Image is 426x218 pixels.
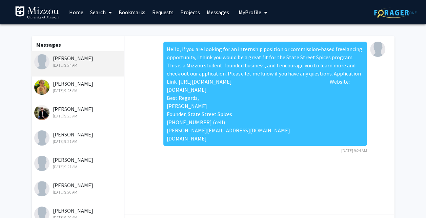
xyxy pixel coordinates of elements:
img: Kloe Allen [34,181,49,196]
div: [DATE] 9:23 AM [34,88,123,94]
div: [PERSON_NAME] [34,156,123,170]
div: [DATE] 9:23 AM [34,113,123,119]
a: Projects [177,0,203,24]
a: Messages [203,0,232,24]
div: [PERSON_NAME] [34,181,123,195]
div: Hello, if you are looking for an internship position or commission-based freelancing opportunity,... [163,42,367,146]
a: Bookmarks [115,0,149,24]
span: [DATE] 9:24 AM [341,148,367,153]
img: Avery Jolly [34,54,49,69]
a: Requests [149,0,177,24]
div: [PERSON_NAME] [34,54,123,68]
div: [DATE] 9:24 AM [34,62,123,68]
img: Andrew Rubin [370,42,385,57]
img: Samir Shaik [34,156,49,171]
img: ForagerOne Logo [374,7,417,18]
a: Search [87,0,115,24]
div: [PERSON_NAME] [34,80,123,94]
img: Anna Wallace [34,80,49,95]
div: [DATE] 9:20 AM [34,189,123,195]
div: [PERSON_NAME] [34,105,123,119]
div: [PERSON_NAME] [34,130,123,145]
img: Kaleb Salinas [34,105,49,120]
img: University of Missouri Logo [15,6,59,20]
iframe: Chat [5,188,29,213]
div: [DATE] 9:21 AM [34,138,123,145]
div: [DATE] 9:21 AM [34,164,123,170]
a: Home [66,0,87,24]
span: My Profile [239,9,261,16]
b: Messages [36,41,61,48]
img: James McAuliffe [34,130,49,146]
